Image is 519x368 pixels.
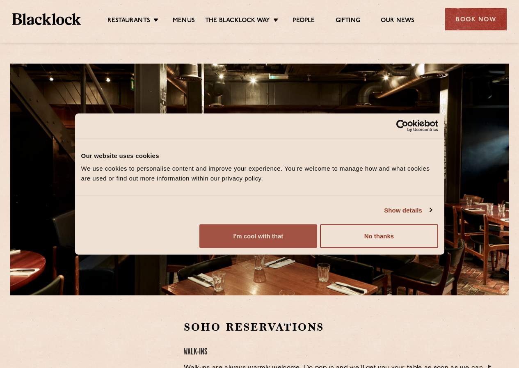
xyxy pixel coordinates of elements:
[205,17,270,26] a: The Blacklock Way
[445,8,507,30] div: Book Now
[107,17,150,26] a: Restaurants
[81,164,438,183] div: We use cookies to personalise content and improve your experience. You're welcome to manage how a...
[199,224,317,248] button: I'm cool with that
[366,119,438,132] a: Usercentrics Cookiebot - opens in a new window
[320,224,438,248] button: No thanks
[184,320,498,334] h2: Soho Reservations
[184,347,498,358] h4: Walk-Ins
[81,151,438,160] div: Our website uses cookies
[336,17,360,26] a: Gifting
[173,17,195,26] a: Menus
[384,205,432,215] a: Show details
[381,17,415,26] a: Our News
[293,17,315,26] a: People
[12,13,81,25] img: BL_Textured_Logo-footer-cropped.svg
